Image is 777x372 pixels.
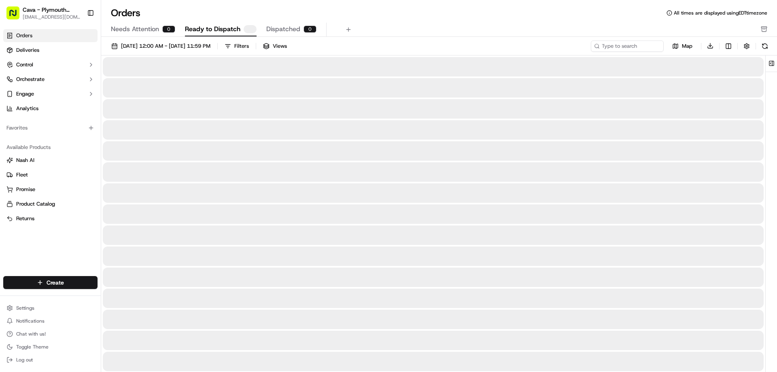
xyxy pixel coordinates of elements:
button: Filters [221,40,253,52]
a: Product Catalog [6,200,94,208]
a: Promise [6,186,94,193]
span: Nash AI [16,157,34,164]
button: [DATE] 12:00 AM - [DATE] 11:59 PM [108,40,214,52]
div: Filters [234,43,249,50]
span: Returns [16,215,34,222]
span: Orders [16,32,32,39]
span: Product Catalog [16,200,55,208]
span: Views [273,43,287,50]
span: Create [47,278,64,287]
span: Fleet [16,171,28,179]
span: Promise [16,186,35,193]
span: Analytics [16,105,38,112]
span: All times are displayed using EDT timezone [674,10,767,16]
input: Type to search [591,40,664,52]
span: Toggle Theme [16,344,49,350]
a: Returns [6,215,94,222]
span: Map [682,43,692,50]
span: Notifications [16,318,45,324]
span: Settings [16,305,34,311]
a: Nash AI [6,157,94,164]
button: Chat with us! [3,328,98,340]
a: Deliveries [3,44,98,57]
span: Control [16,61,33,68]
button: Map [667,41,698,51]
a: Orders [3,29,98,42]
span: Engage [16,90,34,98]
button: Fleet [3,168,98,181]
div: Available Products [3,141,98,154]
button: Log out [3,354,98,366]
span: Dispatched [266,24,300,34]
div: 0 [304,26,316,33]
button: Settings [3,302,98,314]
div: Favorites [3,121,98,134]
button: Create [3,276,98,289]
button: Cava - Plymouth Meeting[EMAIL_ADDRESS][DOMAIN_NAME] [3,3,84,23]
a: Analytics [3,102,98,115]
button: Orchestrate [3,73,98,86]
button: Promise [3,183,98,196]
button: Notifications [3,315,98,327]
button: Returns [3,212,98,225]
button: Control [3,58,98,71]
h1: Orders [111,6,140,19]
span: Ready to Dispatch [185,24,240,34]
span: Chat with us! [16,331,46,337]
button: Nash AI [3,154,98,167]
a: Fleet [6,171,94,179]
div: 0 [162,26,175,33]
button: Product Catalog [3,198,98,210]
button: [EMAIL_ADDRESS][DOMAIN_NAME] [23,14,81,20]
button: Engage [3,87,98,100]
button: Refresh [759,40,771,52]
button: Cava - Plymouth Meeting [23,6,81,14]
span: Log out [16,357,33,363]
span: [DATE] 12:00 AM - [DATE] 11:59 PM [121,43,210,50]
button: Toggle Theme [3,341,98,353]
button: Views [259,40,291,52]
span: Deliveries [16,47,39,54]
span: Orchestrate [16,76,45,83]
span: Needs Attention [111,24,159,34]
